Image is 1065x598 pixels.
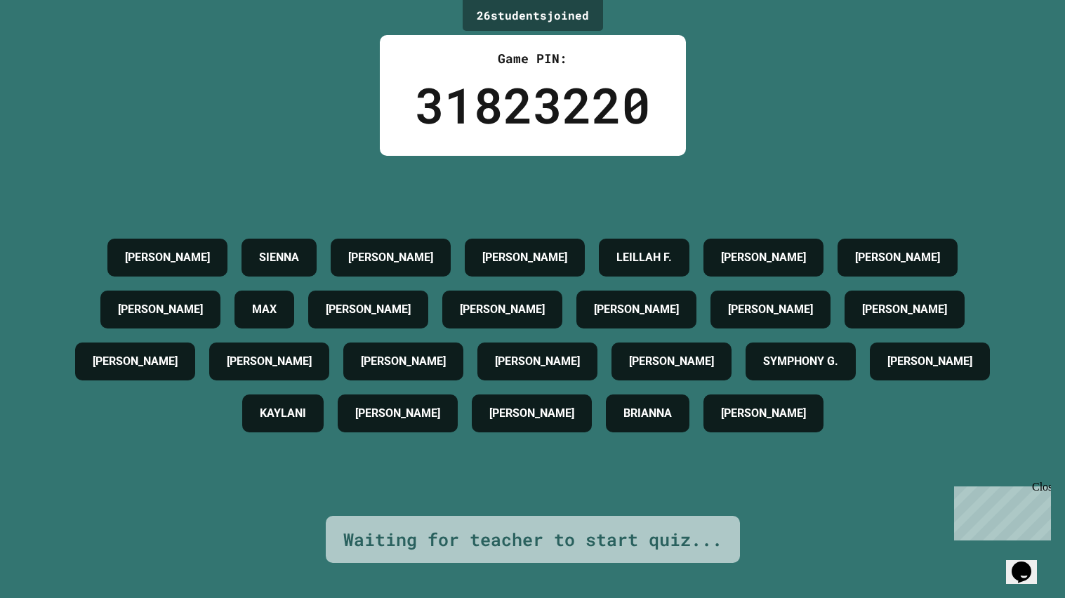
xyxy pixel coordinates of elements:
h4: [PERSON_NAME] [460,301,545,318]
h4: MAX [252,301,277,318]
h4: [PERSON_NAME] [125,249,210,266]
h4: [PERSON_NAME] [887,353,972,370]
div: Game PIN: [415,49,651,68]
h4: BRIANNA [623,405,672,422]
h4: [PERSON_NAME] [482,249,567,266]
h4: [PERSON_NAME] [326,301,411,318]
h4: LEILLAH F. [616,249,672,266]
h4: [PERSON_NAME] [118,301,203,318]
h4: [PERSON_NAME] [355,405,440,422]
h4: KAYLANI [260,405,306,422]
h4: [PERSON_NAME] [728,301,813,318]
h4: SYMPHONY G. [763,353,838,370]
h4: [PERSON_NAME] [361,353,446,370]
div: Waiting for teacher to start quiz... [343,526,722,553]
h4: [PERSON_NAME] [721,249,806,266]
h4: [PERSON_NAME] [862,301,947,318]
h4: [PERSON_NAME] [348,249,433,266]
h4: SIENNA [259,249,299,266]
div: Chat with us now!Close [6,6,97,89]
iframe: chat widget [1006,542,1051,584]
h4: [PERSON_NAME] [629,353,714,370]
h4: [PERSON_NAME] [495,353,580,370]
h4: [PERSON_NAME] [489,405,574,422]
div: 31823220 [415,68,651,142]
iframe: chat widget [948,481,1051,540]
h4: [PERSON_NAME] [594,301,679,318]
h4: [PERSON_NAME] [855,249,940,266]
h4: [PERSON_NAME] [227,353,312,370]
h4: [PERSON_NAME] [721,405,806,422]
h4: [PERSON_NAME] [93,353,178,370]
